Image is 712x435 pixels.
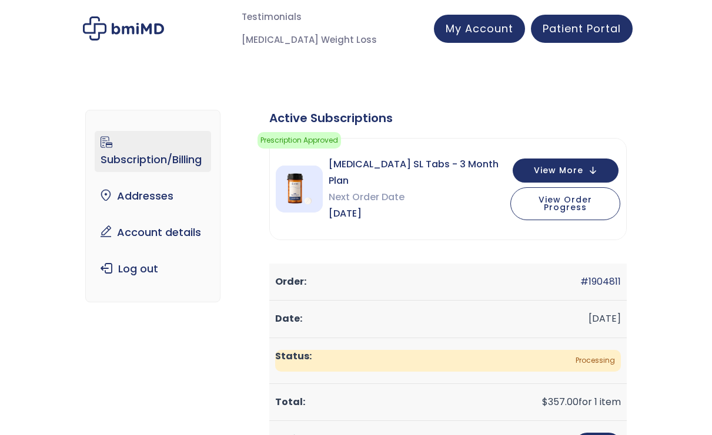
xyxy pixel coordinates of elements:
span: [DATE] [329,205,510,222]
a: Testimonials [230,6,313,29]
span: 357.00 [542,395,579,409]
span: View Order Progress [539,194,592,213]
span: Processing [275,350,621,372]
span: My Account [446,21,513,36]
a: Subscription/Billing [95,131,211,172]
a: Log out [95,257,211,281]
a: #1904811 [580,275,621,288]
span: View More [534,167,583,174]
a: My Account [434,15,525,43]
button: View More [513,159,619,183]
td: for 1 item [269,384,627,421]
img: My account [83,16,164,40]
span: $ [542,395,548,409]
time: [DATE] [589,312,621,325]
a: Account details [95,220,211,245]
span: Next Order Date [329,189,510,205]
div: Active Subscriptions [269,110,627,126]
a: [MEDICAL_DATA] Weight Loss [230,29,389,52]
button: View Order Progress [510,187,620,220]
a: Patient Portal [531,15,633,43]
nav: Account pages [85,110,220,302]
span: Testimonials [242,11,302,24]
span: [MEDICAL_DATA] Weight Loss [242,33,377,47]
span: Prescription Approved [258,132,341,149]
span: [MEDICAL_DATA] SL Tabs - 3 Month Plan [329,156,510,189]
a: Addresses [95,184,211,208]
span: Patient Portal [543,21,621,36]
